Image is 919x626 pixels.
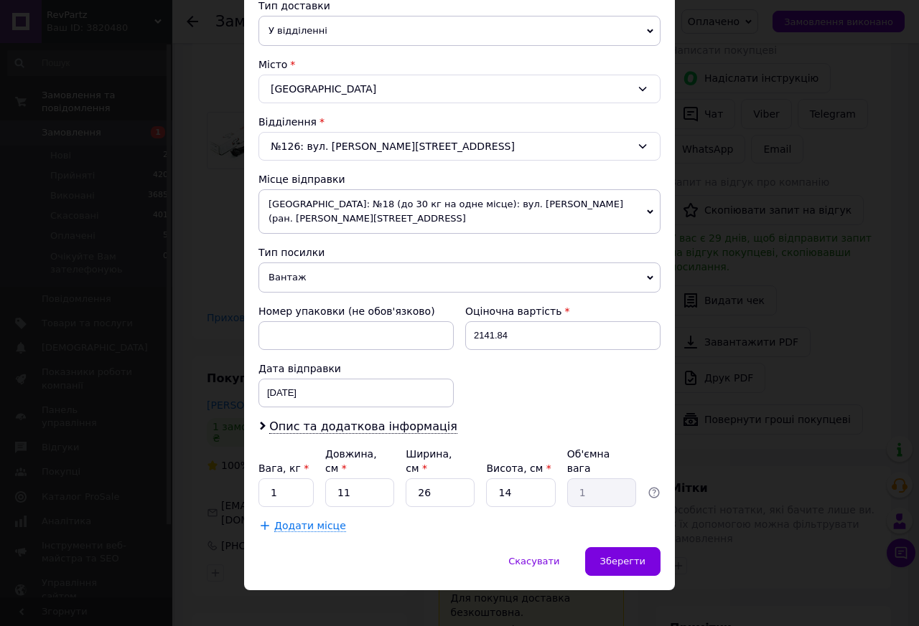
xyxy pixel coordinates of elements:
[258,262,661,293] span: Вантаж
[269,419,457,434] span: Опис та додаткова інформація
[325,448,377,474] label: Довжина, см
[258,304,454,318] div: Номер упаковки (не обов'язково)
[258,174,345,185] span: Місце відправки
[258,115,661,129] div: Відділення
[600,556,645,566] span: Зберегти
[406,448,452,474] label: Ширина, см
[258,75,661,103] div: [GEOGRAPHIC_DATA]
[486,463,551,474] label: Висота, см
[258,463,309,474] label: Вага, кг
[508,556,559,566] span: Скасувати
[567,447,636,475] div: Об'ємна вага
[258,189,661,234] span: [GEOGRAPHIC_DATA]: №18 (до 30 кг на одне місце): вул. [PERSON_NAME] (ран. [PERSON_NAME][STREET_AD...
[258,247,325,258] span: Тип посилки
[258,132,661,161] div: №126: вул. [PERSON_NAME][STREET_ADDRESS]
[258,16,661,46] span: У відділенні
[258,361,454,376] div: Дата відправки
[258,57,661,72] div: Місто
[465,304,661,318] div: Оціночна вартість
[274,520,346,532] span: Додати місце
